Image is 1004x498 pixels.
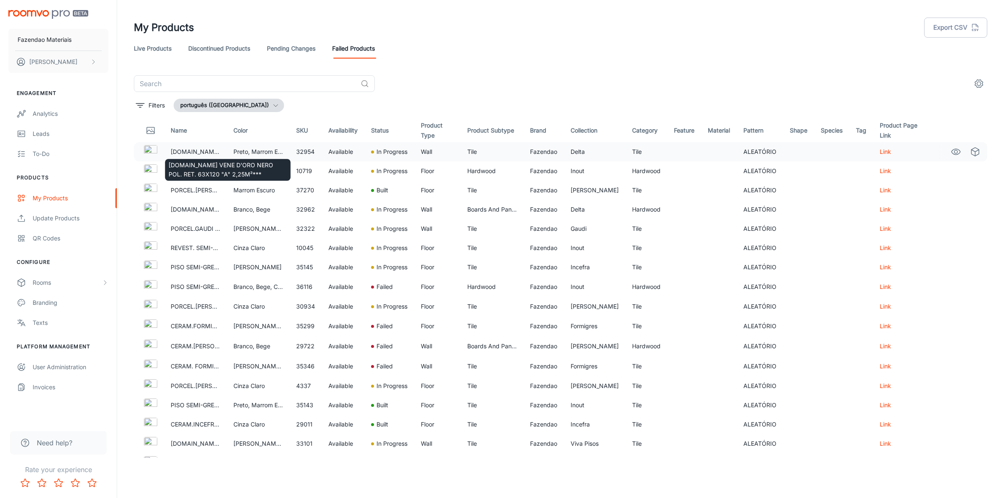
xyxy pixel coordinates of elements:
td: Incefra [564,258,625,277]
td: Floor [414,415,461,434]
td: Hardwood [625,161,667,181]
td: Tile [625,297,667,316]
p: CERAM.FORMIGRES CABERNET 20X120 "A" 1.68M²*** [171,322,220,331]
a: Link [880,382,891,389]
td: Available [322,396,364,415]
div: To-do [33,149,108,158]
td: Wall [414,142,461,161]
td: ALEATÓRIO [737,434,783,453]
td: Tile [461,434,523,453]
td: Floor [414,277,461,297]
td: Cinza Claro [227,415,289,434]
p: REVEST. SEMI-GRES INOUT SELECT PHDE36720 35X60 "A" 1,69M²*** F/L [171,243,220,253]
th: Name [164,119,227,142]
td: 29011 [289,415,322,434]
td: Wall [414,200,461,219]
td: ALEATÓRIO [737,219,783,238]
td: Fazendao [523,376,564,396]
td: ALEATÓRIO [737,181,783,200]
a: Failed Products [332,38,375,59]
td: [PERSON_NAME] [564,376,625,396]
td: Inout [564,161,625,181]
td: Available [322,181,364,200]
p: [DOMAIN_NAME] VPC 46502 46X46 "A" P4 2,60M² *** [171,439,220,448]
td: Fazendao [523,258,564,277]
td: Marrom Escuro [227,181,289,200]
a: See in Visualizer [949,145,963,159]
th: Species [814,119,849,142]
td: Tile [625,376,667,396]
td: [PERSON_NAME] [564,297,625,316]
td: 30934 [289,297,322,316]
td: Fazendao [523,434,564,453]
a: Link [880,342,891,350]
td: Preto, Marrom Escuro, [PERSON_NAME] [227,142,289,161]
td: 37270 [289,181,322,200]
td: Fazendao [523,356,564,376]
a: Link [880,206,891,213]
td: Available [322,415,364,434]
td: Fazendao [523,336,564,356]
span: Need help? [37,438,72,448]
td: Damme [564,453,625,472]
td: Tile [461,258,523,277]
p: [DOMAIN_NAME] VENE D'ORO NERO POL. RET. 63X120 "A" 2,25M²*** [169,161,287,179]
p: PISO SEMI-GRES INOUT PPI86610R 86X86 "A" 2,21M² [171,401,220,410]
a: Link [880,401,891,409]
td: Branco, Bege [227,200,289,219]
td: Boards And Panels [461,336,523,356]
td: Tile [625,356,667,376]
td: 36116 [289,277,322,297]
th: Availability [322,119,364,142]
td: [PERSON_NAME], Cinza [227,356,289,376]
td: 35143 [289,396,322,415]
td: Available [322,219,364,238]
a: Link [880,363,891,370]
td: ALEATÓRIO [737,336,783,356]
div: Analytics [33,109,108,118]
td: Preto, Marrom Escuro [227,396,289,415]
td: 35299 [289,316,322,336]
td: Fazendao [523,142,564,161]
button: Rate 1 star [17,475,33,491]
td: Viva Pisos [564,434,625,453]
td: Inout [564,238,625,258]
p: In Progress [376,439,407,448]
div: QR Codes [33,234,108,243]
p: Failed [376,322,393,331]
td: Tile [625,415,667,434]
td: Delta [564,200,625,219]
td: 35346 [289,356,322,376]
td: Tile [461,376,523,396]
td: Available [322,453,364,472]
td: 29722 [289,336,322,356]
input: Search [134,75,357,92]
td: Fazendao [523,316,564,336]
p: In Progress [376,166,407,176]
p: In Progress [376,243,407,253]
td: Hardwood [461,161,523,181]
td: Available [322,336,364,356]
td: Available [322,258,364,277]
a: Link [880,167,891,174]
p: CERAM. FORMIGRES AVENIDA HD 61X61 "A" 2,23M² [171,362,220,371]
p: [DOMAIN_NAME] CALACATA POL. RET. 63X120 "A" 2,25M²*** [171,205,220,214]
h1: My Products [134,20,194,35]
td: ALEATÓRIO [737,356,783,376]
td: 32962 [289,200,322,219]
p: PORCEL.GAUDI FUSION GL 8,2X26 "A" 0,83M²*** [171,224,220,233]
td: Cinza Claro [227,238,289,258]
td: Tile [461,181,523,200]
button: Export CSV [924,18,987,38]
a: Live Products [134,38,172,59]
th: Brand [523,119,564,142]
th: Status [364,119,414,142]
a: Link [880,421,891,428]
td: ALEATÓRIO [737,200,783,219]
td: 33101 [289,434,322,453]
td: Fazendao [523,297,564,316]
td: ALEATÓRIO [737,415,783,434]
p: Rate your experience [7,465,110,475]
td: Floor [414,238,461,258]
td: [PERSON_NAME], Cinza Claro [227,219,289,238]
